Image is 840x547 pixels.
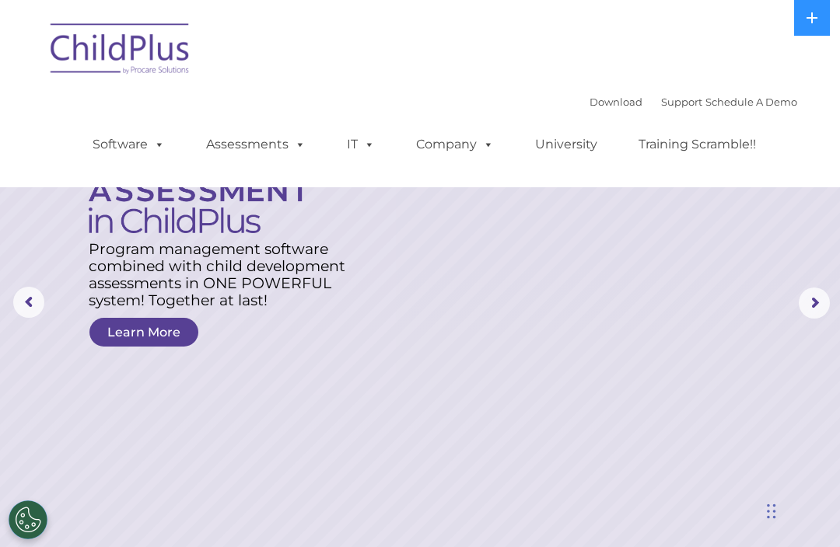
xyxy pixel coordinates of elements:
iframe: Chat Widget [762,472,840,547]
div: Widget de chat [762,472,840,547]
button: Cookies Settings [9,500,47,539]
a: Support [661,96,702,108]
a: University [520,129,613,160]
img: ChildPlus by Procare Solutions [43,12,198,90]
a: Assessments [191,129,321,160]
a: Download [590,96,642,108]
a: Software [77,129,180,160]
rs-layer: Program management software combined with child development assessments in ONE POWERFUL system! T... [89,241,358,309]
font: | [590,96,797,108]
a: Learn More [89,318,198,347]
a: Training Scramble!! [623,129,772,160]
a: IT [331,129,390,160]
a: Schedule A Demo [705,96,797,108]
a: Company [401,129,509,160]
div: Arrastrar [767,488,776,535]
